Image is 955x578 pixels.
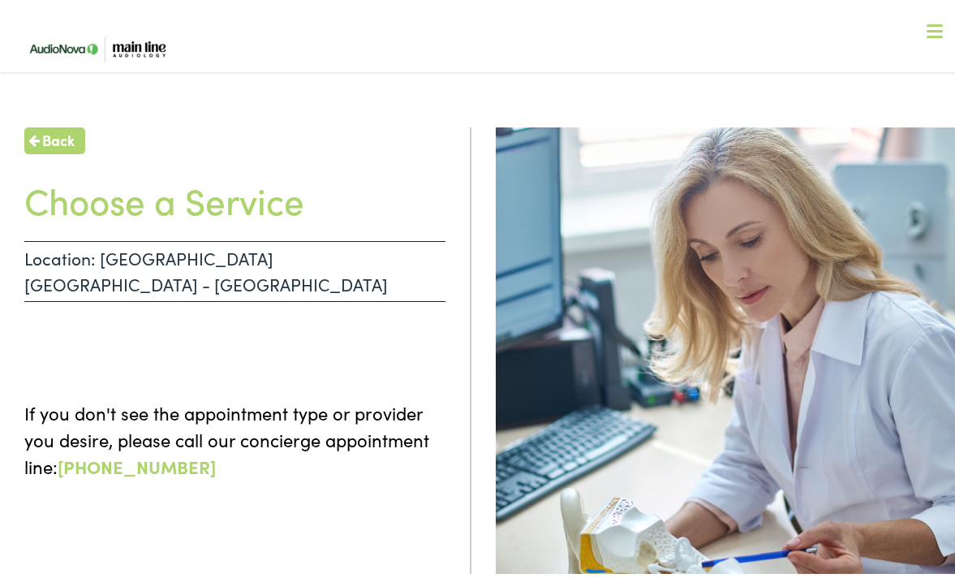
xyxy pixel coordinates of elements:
[42,126,75,148] span: Back
[24,396,445,477] p: If you don't see the appointment type or provider you desire, please call our concierge appointme...
[24,124,85,151] a: Back
[24,238,445,299] p: Location: [GEOGRAPHIC_DATA] [GEOGRAPHIC_DATA] - [GEOGRAPHIC_DATA]
[58,451,216,476] a: [PHONE_NUMBER]
[32,65,948,115] a: What We Offer
[24,175,445,218] h1: Choose a Service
